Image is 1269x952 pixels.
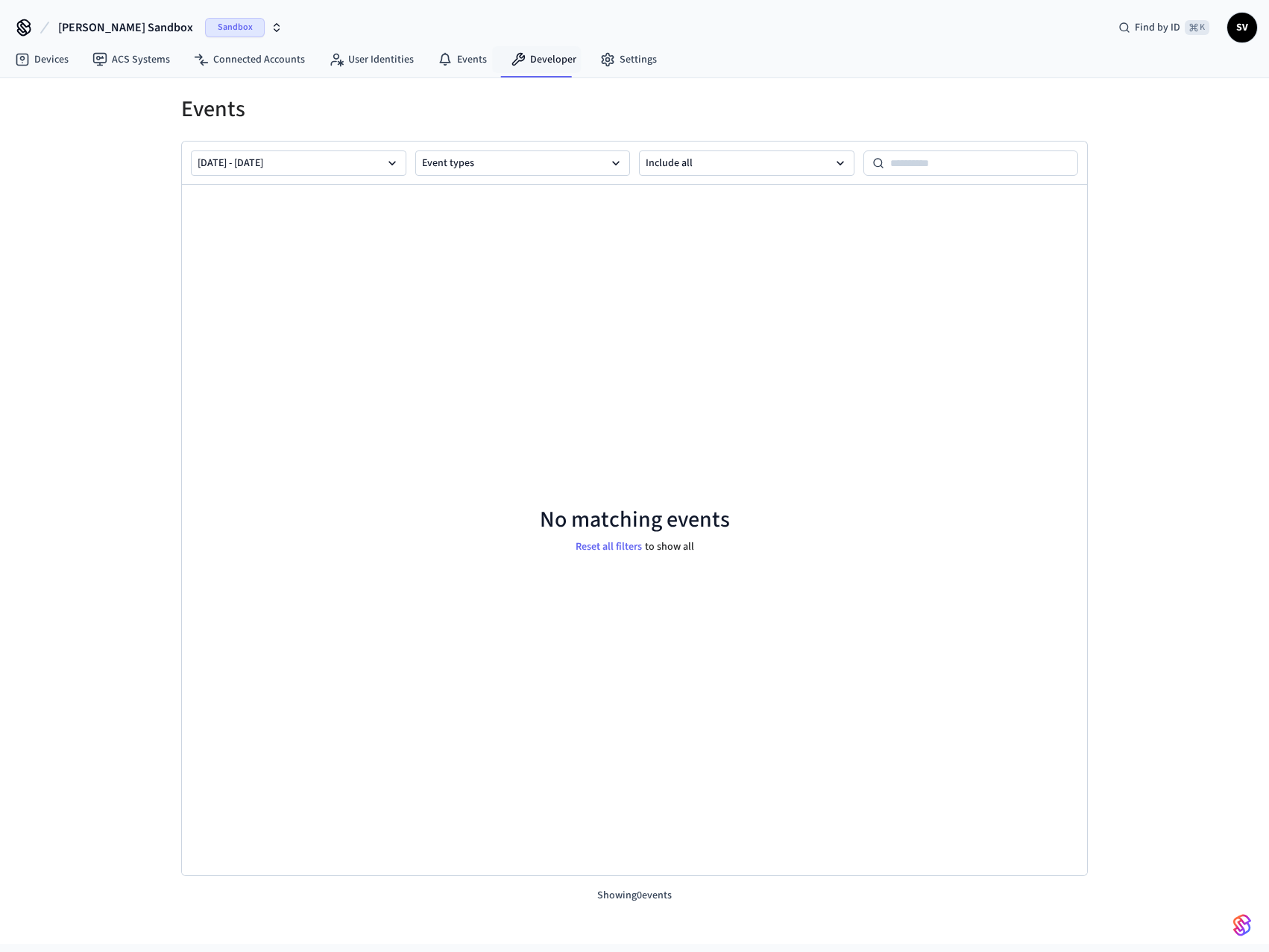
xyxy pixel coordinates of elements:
a: User Identities [317,46,426,73]
a: Developer [499,46,588,73]
button: Reset all filters [573,536,645,558]
a: Connected Accounts [182,46,317,73]
div: Find by ID⌘ K [1106,14,1221,41]
button: [DATE] - [DATE] [191,150,406,176]
span: Find by ID [1135,20,1180,35]
p: to show all [645,539,694,555]
span: [PERSON_NAME] Sandbox [58,19,193,37]
a: Devices [3,46,81,73]
button: Include all [639,150,854,176]
a: Settings [588,46,669,73]
span: Sandbox [205,18,265,37]
a: ACS Systems [81,46,182,73]
a: Events [426,46,499,73]
p: Showing 0 events [181,888,1088,904]
button: SV [1227,13,1257,42]
h1: Events [181,96,1088,123]
button: Event types [415,150,631,176]
img: SeamLogoGradient.69752ec5.svg [1233,913,1251,937]
span: SV [1229,14,1256,41]
p: No matching events [540,507,730,533]
span: ⌘ K [1185,20,1209,35]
